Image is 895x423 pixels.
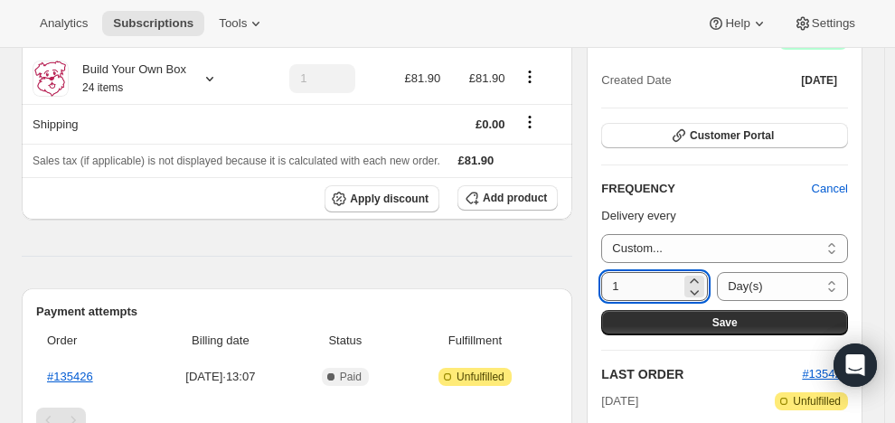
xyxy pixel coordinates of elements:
[790,68,848,93] button: [DATE]
[340,370,362,384] span: Paid
[696,11,778,36] button: Help
[812,16,855,31] span: Settings
[154,368,288,386] span: [DATE] · 13:07
[601,310,848,335] button: Save
[601,123,848,148] button: Customer Portal
[69,61,186,97] div: Build Your Own Box
[47,370,93,383] a: #135426
[82,81,123,94] small: 24 items
[834,343,877,387] div: Open Intercom Messenger
[601,180,811,198] h2: FREQUENCY
[812,180,848,198] span: Cancel
[40,16,88,31] span: Analytics
[802,365,848,383] button: #135426
[36,321,148,361] th: Order
[154,332,288,350] span: Billing date
[601,392,638,410] span: [DATE]
[783,11,866,36] button: Settings
[793,394,841,409] span: Unfulfilled
[36,303,558,321] h2: Payment attempts
[601,71,671,89] span: Created Date
[457,185,558,211] button: Add product
[515,112,544,132] button: Shipping actions
[33,61,69,97] img: product img
[515,67,544,87] button: Product actions
[113,16,193,31] span: Subscriptions
[690,128,774,143] span: Customer Portal
[601,365,802,383] h2: LAST ORDER
[483,191,547,205] span: Add product
[403,332,548,350] span: Fulfillment
[801,174,859,203] button: Cancel
[725,16,749,31] span: Help
[801,73,837,88] span: [DATE]
[457,370,504,384] span: Unfulfilled
[601,207,848,225] p: Delivery every
[298,332,391,350] span: Status
[458,154,495,167] span: £81.90
[405,71,441,85] span: £81.90
[802,367,848,381] a: #135426
[33,155,440,167] span: Sales tax (if applicable) is not displayed because it is calculated with each new order.
[325,185,439,212] button: Apply discount
[208,11,276,36] button: Tools
[29,11,99,36] button: Analytics
[469,71,505,85] span: £81.90
[22,104,255,144] th: Shipping
[102,11,204,36] button: Subscriptions
[219,16,247,31] span: Tools
[350,192,429,206] span: Apply discount
[712,315,738,330] span: Save
[476,117,505,131] span: £0.00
